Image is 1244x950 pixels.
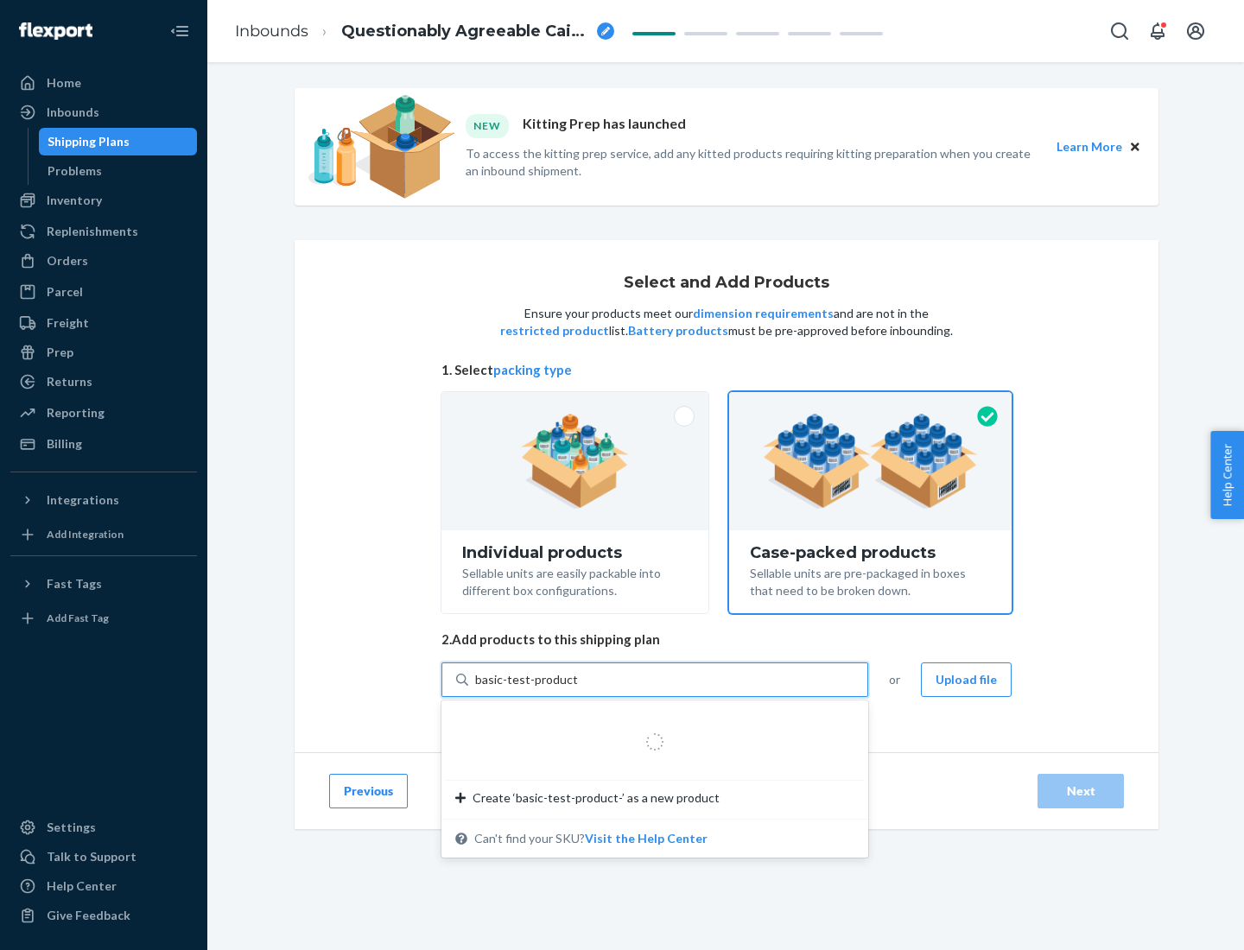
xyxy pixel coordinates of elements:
[10,872,197,900] a: Help Center
[10,339,197,366] a: Prep
[10,98,197,126] a: Inbounds
[19,22,92,40] img: Flexport logo
[10,218,197,245] a: Replenishments
[10,430,197,458] a: Billing
[47,404,105,421] div: Reporting
[1052,782,1109,800] div: Next
[47,848,136,865] div: Talk to Support
[39,128,198,155] a: Shipping Plans
[466,114,509,137] div: NEW
[498,305,955,339] p: Ensure your products meet our and are not in the list. must be pre-approved before inbounding.
[47,223,138,240] div: Replenishments
[47,611,109,625] div: Add Fast Tag
[1057,137,1122,156] button: Learn More
[462,561,688,599] div: Sellable units are easily packable into different box configurations.
[47,344,73,361] div: Prep
[47,907,130,924] div: Give Feedback
[10,247,197,275] a: Orders
[47,575,102,592] div: Fast Tags
[921,662,1012,697] button: Upload file
[10,902,197,929] button: Give Feedback
[48,162,102,180] div: Problems
[10,486,197,514] button: Integrations
[585,830,708,847] button: Create ‘basic-test-product-’ as a new productCan't find your SKU?
[763,414,978,509] img: case-pack.59cecea509d18c883b923b81aeac6d0b.png
[473,789,720,807] span: Create ‘basic-test-product-’ as a new product
[1210,431,1244,519] button: Help Center
[10,521,197,548] a: Add Integration
[47,104,99,121] div: Inbounds
[47,819,96,836] div: Settings
[10,278,197,306] a: Parcel
[10,605,197,632] a: Add Fast Tag
[628,322,728,339] button: Battery products
[10,399,197,427] a: Reporting
[341,21,590,43] span: Questionably Agreeable Caiman
[10,69,197,97] a: Home
[47,74,81,92] div: Home
[235,22,308,41] a: Inbounds
[47,283,83,301] div: Parcel
[10,843,197,871] a: Talk to Support
[750,561,991,599] div: Sellable units are pre-packaged in boxes that need to be broken down.
[1140,14,1175,48] button: Open notifications
[475,671,579,688] input: Create ‘basic-test-product-’ as a new productCan't find your SKU?Visit the Help Center
[889,671,900,688] span: or
[474,830,708,847] span: Can't find your SKU?
[47,373,92,390] div: Returns
[466,145,1041,180] p: To access the kitting prep service, add any kitted products requiring kitting preparation when yo...
[47,435,82,453] div: Billing
[221,6,628,57] ol: breadcrumbs
[462,544,688,561] div: Individual products
[47,527,124,541] div: Add Integration
[10,309,197,337] a: Freight
[47,314,89,332] div: Freight
[693,305,834,322] button: dimension requirements
[10,187,197,214] a: Inventory
[441,630,1012,649] span: 2. Add products to this shipping plan
[329,774,408,808] button: Previous
[10,814,197,841] a: Settings
[10,570,197,598] button: Fast Tags
[47,491,119,509] div: Integrations
[521,414,629,509] img: individual-pack.facf35554cb0f1810c75b2bd6df2d64e.png
[47,877,117,895] div: Help Center
[10,368,197,396] a: Returns
[441,361,1012,379] span: 1. Select
[750,544,991,561] div: Case-packed products
[493,361,572,379] button: packing type
[1178,14,1213,48] button: Open account menu
[1038,774,1124,808] button: Next
[523,114,686,137] p: Kitting Prep has launched
[39,157,198,185] a: Problems
[1126,137,1145,156] button: Close
[162,14,197,48] button: Close Navigation
[1102,14,1137,48] button: Open Search Box
[48,133,130,150] div: Shipping Plans
[47,252,88,269] div: Orders
[500,322,609,339] button: restricted product
[47,192,102,209] div: Inventory
[624,275,829,292] h1: Select and Add Products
